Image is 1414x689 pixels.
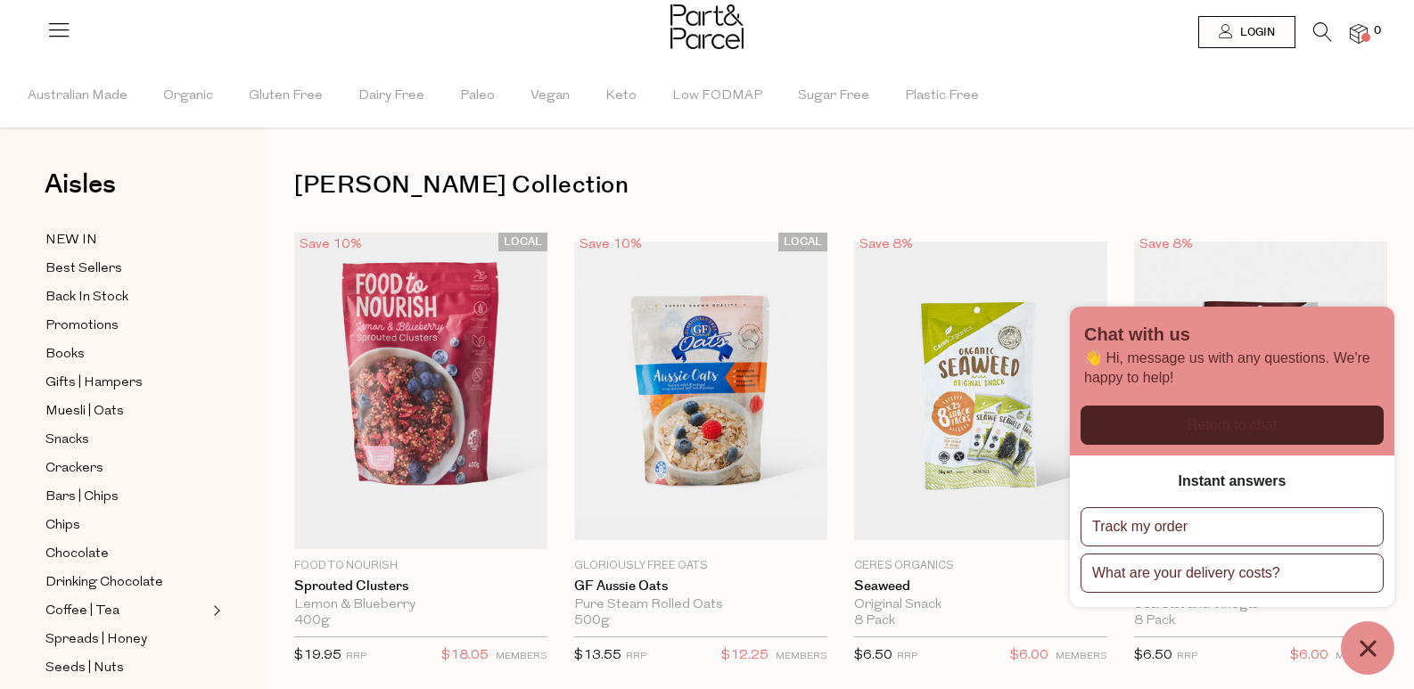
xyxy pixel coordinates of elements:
[45,400,208,422] a: Muesli | Oats
[905,65,979,127] span: Plastic Free
[1369,23,1385,39] span: 0
[854,242,1107,540] img: Seaweed
[45,571,208,594] a: Drinking Chocolate
[605,65,637,127] span: Keto
[45,515,80,537] span: Chips
[45,286,208,308] a: Back In Stock
[45,229,208,251] a: NEW IN
[1236,25,1275,40] span: Login
[45,258,208,280] a: Best Sellers
[45,171,116,216] a: Aisles
[346,652,366,661] small: RRP
[574,597,827,613] div: Pure Steam Rolled Oats
[1065,307,1400,675] inbox-online-store-chat: Shopify online store chat
[45,457,208,480] a: Crackers
[45,600,208,622] a: Coffee | Tea
[45,601,119,622] span: Coffee | Tea
[45,629,147,651] span: Spreads | Honey
[45,430,89,451] span: Snacks
[498,233,547,251] span: LOCAL
[249,65,323,127] span: Gluten Free
[460,65,495,127] span: Paleo
[294,165,1387,206] h1: [PERSON_NAME] Collection
[897,652,917,661] small: RRP
[45,486,208,508] a: Bars | Chips
[45,487,119,508] span: Bars | Chips
[45,458,103,480] span: Crackers
[574,558,827,574] p: Gloriously Free Oats
[441,644,489,668] span: $18.05
[45,543,208,565] a: Chocolate
[854,233,918,257] div: Save 8%
[1198,16,1295,48] a: Login
[778,233,827,251] span: LOCAL
[45,316,119,337] span: Promotions
[294,233,547,549] img: Sprouted Clusters
[854,597,1107,613] div: Original Snack
[358,65,424,127] span: Dairy Free
[1134,233,1198,257] div: Save 8%
[209,600,221,621] button: Expand/Collapse Coffee | Tea
[45,544,109,565] span: Chocolate
[574,578,827,595] a: GF Aussie Oats
[28,65,127,127] span: Australian Made
[45,429,208,451] a: Snacks
[574,242,827,540] img: GF Aussie Oats
[854,613,895,629] span: 8 Pack
[45,343,208,365] a: Books
[294,233,367,257] div: Save 10%
[45,287,128,308] span: Back In Stock
[672,65,762,127] span: Low FODMAP
[626,652,646,661] small: RRP
[163,65,213,127] span: Organic
[854,578,1107,595] a: Seaweed
[45,344,85,365] span: Books
[574,613,610,629] span: 500g
[45,628,208,651] a: Spreads | Honey
[294,613,330,629] span: 400g
[294,558,547,574] p: Food to Nourish
[496,652,547,661] small: MEMBERS
[574,649,621,662] span: $13.55
[45,572,163,594] span: Drinking Chocolate
[1010,644,1048,668] span: $6.00
[798,65,869,127] span: Sugar Free
[1056,652,1107,661] small: MEMBERS
[854,558,1107,574] p: Ceres Organics
[45,372,208,394] a: Gifts | Hampers
[294,578,547,595] a: Sprouted Clusters
[1350,24,1368,43] a: 0
[45,657,208,679] a: Seeds | Nuts
[1134,242,1387,540] img: Seaweed
[45,258,122,280] span: Best Sellers
[670,4,744,49] img: Part&Parcel
[294,649,341,662] span: $19.95
[776,652,827,661] small: MEMBERS
[574,233,647,257] div: Save 10%
[45,658,124,679] span: Seeds | Nuts
[45,165,116,204] span: Aisles
[854,649,892,662] span: $6.50
[45,373,143,394] span: Gifts | Hampers
[45,514,208,537] a: Chips
[45,230,97,251] span: NEW IN
[45,315,208,337] a: Promotions
[721,644,769,668] span: $12.25
[45,401,124,422] span: Muesli | Oats
[530,65,570,127] span: Vegan
[294,597,547,613] div: Lemon & Blueberry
